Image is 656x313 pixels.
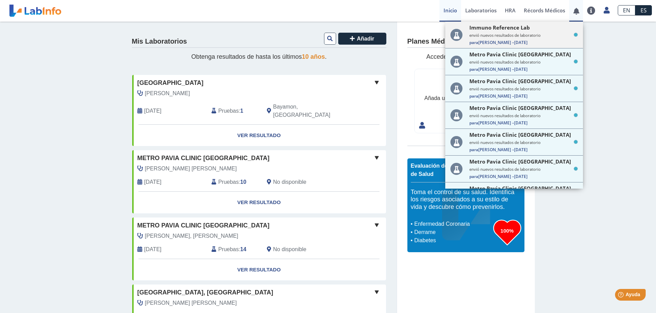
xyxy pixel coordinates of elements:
span: Para [469,120,478,126]
small: envió nuevos resultados de laboratorio [469,33,578,38]
a: Ver Resultado [132,125,386,146]
small: envió nuevos resultados de laboratorio [469,140,578,145]
span: Metro Pavia Clinic [GEOGRAPHIC_DATA] [469,51,571,58]
span: Metro Pavia Clinic [GEOGRAPHIC_DATA] [469,185,571,192]
span: [PERSON_NAME] – [469,147,578,153]
span: [PERSON_NAME] – [469,93,578,99]
span: Obtenga resultados de hasta los últimos . [191,53,326,60]
span: [PERSON_NAME] – [469,40,578,45]
span: [PERSON_NAME] – [469,174,578,179]
span: [GEOGRAPHIC_DATA], [GEOGRAPHIC_DATA] [137,288,273,297]
small: envió nuevos resultados de laboratorio [469,59,578,65]
span: 10 años [302,53,325,60]
span: [DATE] [514,93,528,99]
span: [DATE] [514,40,528,45]
span: [DATE] [514,66,528,72]
b: 10 [240,179,247,185]
span: Aponte Hernandez, Alejandra [145,299,237,307]
li: Derrame [413,228,493,236]
li: Diabetes [413,236,493,245]
a: Ver Resultado [132,192,386,213]
span: Pruebas [218,245,239,254]
span: [PERSON_NAME] – [469,66,578,72]
h4: Mis Laboratorios [132,37,187,46]
span: Metro Pavia Clinic [GEOGRAPHIC_DATA] [469,131,571,138]
iframe: Help widget launcher [595,286,648,305]
span: [GEOGRAPHIC_DATA] [137,78,204,88]
h4: Planes Médicos [407,37,459,46]
h3: 100% [493,226,521,235]
span: [DATE] [514,147,528,153]
span: Metro Pavia Clinic [GEOGRAPHIC_DATA] [469,104,571,111]
small: envió nuevos resultados de laboratorio [469,86,578,91]
span: [PERSON_NAME] – [469,120,578,126]
a: Ver Resultado [132,259,386,281]
span: Pruebas [218,178,239,186]
span: Metro Pavia Clinic [GEOGRAPHIC_DATA] [469,158,571,165]
span: No disponible [273,245,306,254]
span: No disponible [273,178,306,186]
div: Añada una tarjeta para comenzar. [424,94,507,102]
div: : [206,245,262,254]
span: Accede y maneja sus planes [426,53,505,60]
h5: Toma el control de su salud. Identifica los riesgos asociados a su estilo de vida y descubre cómo... [411,189,521,211]
li: Enfermedad Coronaria [413,220,493,228]
span: [DATE] [514,174,528,179]
a: ES [635,5,652,15]
span: Evaluación de Riesgos de Salud [411,163,471,177]
span: Paris Rivera, Luis [145,89,190,98]
span: Metro Pavia Clinic [GEOGRAPHIC_DATA] [137,154,270,163]
span: HRA [505,7,516,14]
span: [DATE] [514,120,528,126]
span: Immuno Reference Lab [469,24,530,31]
b: 1 [240,108,243,114]
a: EN [618,5,635,15]
div: : [206,103,262,119]
span: Para [469,93,478,99]
span: 2024-10-11 [144,107,162,115]
span: Bayamon, PR [273,103,349,119]
span: Pruebas [218,107,239,115]
span: Para [469,147,478,153]
span: 2024-10-09 [144,178,162,186]
b: 14 [240,246,247,252]
div: : [206,178,262,186]
span: Metro Pavia Clinic [GEOGRAPHIC_DATA] [137,221,270,230]
small: envió nuevos resultados de laboratorio [469,167,578,172]
span: Para [469,66,478,72]
span: Alcantara Gonzalez, Altagracia [145,165,237,173]
small: envió nuevos resultados de laboratorio [469,113,578,118]
button: Añadir [338,33,386,45]
span: Para [469,40,478,45]
span: Rosado Rosa, Ariel [145,232,238,240]
span: 2024-08-06 [144,245,162,254]
span: Añadir [357,36,374,42]
span: Para [469,174,478,179]
span: Metro Pavia Clinic [GEOGRAPHIC_DATA] [469,78,571,85]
